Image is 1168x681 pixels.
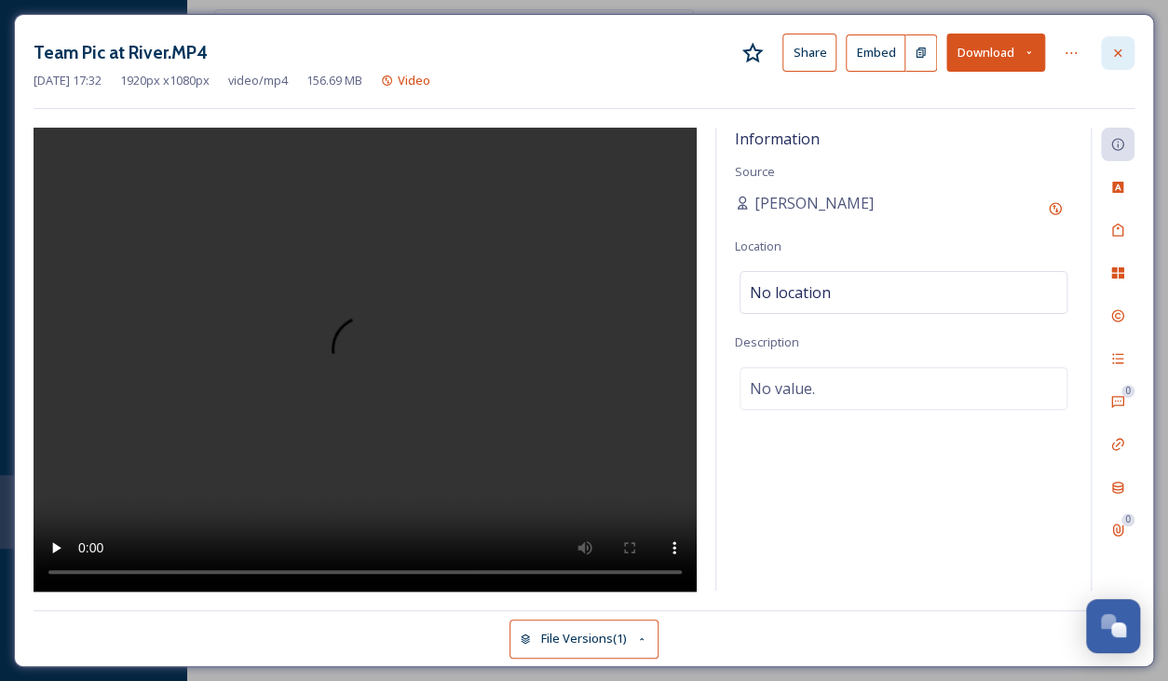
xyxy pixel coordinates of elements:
div: 0 [1121,513,1134,526]
button: Open Chat [1086,599,1140,653]
span: No value. [750,377,815,400]
span: Source [735,163,775,180]
span: video/mp4 [228,72,288,89]
span: [DATE] 17:32 [34,72,102,89]
span: Location [735,238,781,254]
span: [PERSON_NAME] [754,192,874,214]
span: 1920 px x 1080 px [120,72,210,89]
span: Description [735,334,799,350]
span: Information [735,129,820,149]
span: 156.69 MB [306,72,362,89]
button: Embed [846,34,905,72]
span: Video [398,72,430,89]
button: Share [782,34,836,72]
div: 0 [1121,385,1134,398]
button: Download [946,34,1045,72]
span: No location [750,281,831,304]
h3: Team Pic at River.MP4 [34,39,208,66]
button: File Versions(1) [509,620,659,658]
